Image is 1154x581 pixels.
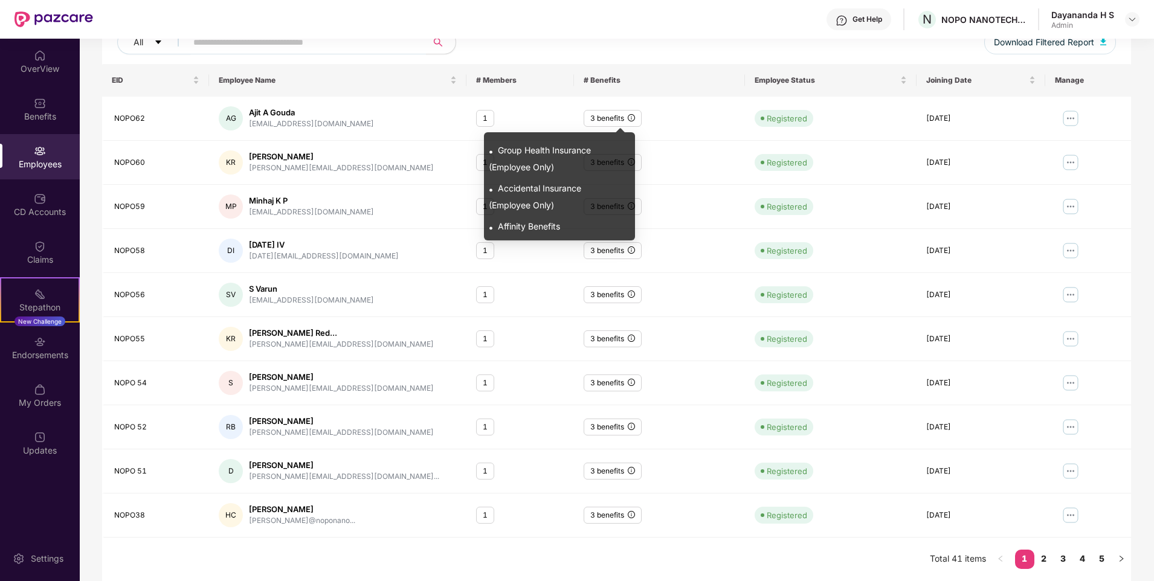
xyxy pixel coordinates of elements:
[628,246,635,254] span: info-circle
[476,286,494,304] div: 1
[476,463,494,480] div: 1
[219,327,243,351] div: KR
[114,289,199,301] div: NOPO56
[584,330,642,348] div: 3 benefits
[1061,417,1080,437] img: manageButton
[249,416,434,427] div: [PERSON_NAME]
[117,30,191,54] button: Allcaret-down
[114,113,199,124] div: NOPO62
[584,242,642,260] div: 3 benefits
[767,333,807,345] div: Registered
[574,64,746,97] th: # Benefits
[926,510,1036,521] div: [DATE]
[584,463,642,480] div: 3 benefits
[1054,550,1073,568] a: 3
[489,138,493,157] span: .
[1,301,79,313] div: Stepathon
[134,36,143,49] span: All
[249,295,374,306] div: [EMAIL_ADDRESS][DOMAIN_NAME]
[476,330,494,348] div: 1
[476,198,494,216] div: 1
[836,14,848,27] img: svg+xml;base64,PHN2ZyBpZD0iSGVscC0zMngzMiIgeG1sbnM9Imh0dHA6Ly93d3cudzMub3JnLzIwMDAvc3ZnIiB3aWR0aD...
[219,239,243,263] div: DI
[249,427,434,438] div: [PERSON_NAME][EMAIL_ADDRESS][DOMAIN_NAME]
[476,154,494,172] div: 1
[1092,550,1112,568] a: 5
[926,157,1036,169] div: [DATE]
[34,288,46,300] img: svg+xml;base64,PHN2ZyB4bWxucz0iaHR0cDovL3d3dy53My5vcmcvMjAwMC9zdmciIHdpZHRoPSIyMSIgaGVpZ2h0PSIyMC...
[923,12,932,27] span: N
[930,550,986,569] li: Total 41 items
[991,550,1010,569] li: Previous Page
[249,371,434,383] div: [PERSON_NAME]
[13,553,25,565] img: svg+xml;base64,PHN2ZyBpZD0iU2V0dGluZy0yMHgyMCIgeG1sbnM9Imh0dHA6Ly93d3cudzMub3JnLzIwMDAvc3ZnIiB3aW...
[767,112,807,124] div: Registered
[476,110,494,127] div: 1
[584,110,642,127] div: 3 benefits
[1092,550,1112,569] li: 5
[926,422,1036,433] div: [DATE]
[755,75,898,85] span: Employee Status
[1051,9,1114,21] div: Dayananda H S
[1112,550,1131,569] button: right
[249,195,374,207] div: Minhaj K P
[426,30,456,54] button: search
[1061,461,1080,481] img: manageButton
[767,245,807,257] div: Registered
[114,422,199,433] div: NOPO 52
[926,75,1027,85] span: Joining Date
[249,107,374,118] div: Ajit A Gouda
[114,245,199,257] div: NOPO58
[941,14,1026,25] div: NOPO NANOTECHNOLOGIES INDIA PRIVATE LIMITED
[476,374,494,392] div: 1
[767,377,807,389] div: Registered
[209,64,466,97] th: Employee Name
[628,379,635,386] span: info-circle
[114,377,199,389] div: NOPO 54
[917,64,1045,97] th: Joining Date
[767,201,807,213] div: Registered
[926,377,1036,389] div: [DATE]
[102,64,209,97] th: EID
[15,316,65,326] div: New Challenge
[34,193,46,205] img: svg+xml;base64,PHN2ZyBpZD0iQ0RfQWNjb3VudHMiIGRhdGEtbmFtZT0iQ0QgQWNjb3VudHMiIHhtbG5zPSJodHRwOi8vd3...
[926,113,1036,124] div: [DATE]
[1073,550,1092,569] li: 4
[767,465,807,477] div: Registered
[853,14,882,24] div: Get Help
[219,503,243,527] div: HC
[926,466,1036,477] div: [DATE]
[249,515,355,527] div: [PERSON_NAME]@noponano...
[476,242,494,260] div: 1
[219,194,243,219] div: MP
[1061,197,1080,216] img: manageButton
[926,289,1036,301] div: [DATE]
[249,383,434,394] div: [PERSON_NAME][EMAIL_ADDRESS][DOMAIN_NAME]
[767,289,807,301] div: Registered
[745,64,917,97] th: Employee Status
[249,471,439,483] div: [PERSON_NAME][EMAIL_ADDRESS][DOMAIN_NAME]...
[1061,241,1080,260] img: manageButton
[249,239,399,251] div: [DATE] IV
[219,106,243,130] div: AG
[249,339,434,350] div: [PERSON_NAME][EMAIL_ADDRESS][DOMAIN_NAME]
[584,286,642,304] div: 3 benefits
[1015,550,1034,569] li: 1
[997,555,1004,562] span: left
[628,290,635,298] span: info-circle
[584,374,642,392] div: 3 benefits
[466,64,573,97] th: # Members
[249,283,374,295] div: S Varun
[219,371,243,395] div: S
[15,11,93,27] img: New Pazcare Logo
[628,114,635,121] span: info-circle
[584,507,642,524] div: 3 benefits
[628,423,635,430] span: info-circle
[249,151,434,162] div: [PERSON_NAME]
[114,201,199,213] div: NOPO59
[114,510,199,521] div: NOPO38
[114,333,199,345] div: NOPO55
[249,251,399,262] div: [DATE][EMAIL_ADDRESS][DOMAIN_NAME]
[219,459,243,483] div: D
[926,201,1036,213] div: [DATE]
